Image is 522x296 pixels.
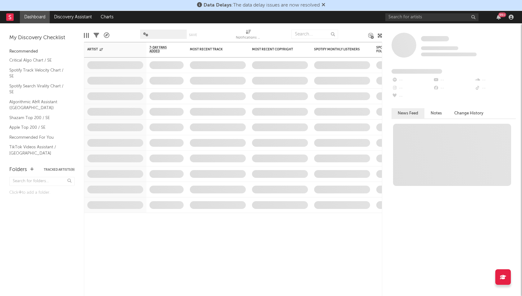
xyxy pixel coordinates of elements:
span: 0 fans last week [421,53,477,56]
div: Most Recent Track [190,48,236,51]
div: Spotify Monthly Listeners [314,48,361,51]
a: Discovery Assistant [50,11,96,23]
a: Some Artist [421,36,449,42]
a: Critical Algo Chart / SE [9,57,68,64]
input: Search for folders... [9,177,75,186]
div: Edit Columns [84,26,89,44]
div: -- [391,84,433,92]
div: Folders [9,166,27,173]
button: 99+ [497,15,501,20]
div: 99 + [498,12,506,17]
div: Recommended [9,48,75,55]
button: News Feed [391,108,424,118]
a: Spotify Track Velocity Chart / SE [9,67,68,80]
div: -- [433,76,474,84]
div: -- [391,76,433,84]
span: Tracking Since: [DATE] [421,46,458,50]
a: Dashboard [20,11,50,23]
div: Filters [94,26,99,44]
a: Recommended For You [9,134,68,141]
span: : The data delay issues are now resolved [204,3,320,8]
div: My Discovery Checklist [9,34,75,42]
div: Artist [87,48,134,51]
div: -- [474,84,516,92]
span: Dismiss [322,3,325,8]
div: -- [433,84,474,92]
div: -- [391,92,433,100]
div: -- [474,76,516,84]
a: TikTok Videos Assistant / [GEOGRAPHIC_DATA] [9,144,68,156]
div: Notifications (Artist) [236,34,261,42]
button: Tracked Artists(9) [44,168,75,171]
a: Apple Top 200 / SE [9,124,68,131]
button: Notes [424,108,448,118]
button: Save [189,33,197,37]
a: Shazam Top 200 / SE [9,114,68,121]
a: Charts [96,11,118,23]
a: Spotify Search Virality Chart / SE [9,83,68,95]
div: Notifications (Artist) [236,26,261,44]
input: Search... [291,30,338,39]
input: Search for artists [385,13,478,21]
span: 7-Day Fans Added [149,46,174,53]
div: A&R Pipeline [104,26,109,44]
span: Data Delays [204,3,231,8]
span: Fans Added by Platform [391,69,442,74]
div: Spotify Followers [376,46,398,53]
a: Algorithmic A&R Assistant ([GEOGRAPHIC_DATA]) [9,99,68,111]
button: Change History [448,108,490,118]
div: Most Recent Copyright [252,48,299,51]
div: Click to add a folder. [9,189,75,197]
span: Some Artist [421,36,449,41]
